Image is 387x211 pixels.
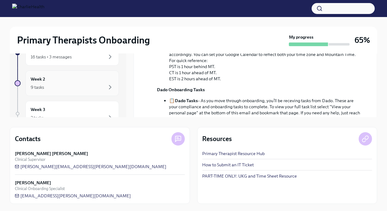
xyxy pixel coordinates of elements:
[15,101,119,126] a: Week 32 tasks
[31,54,72,60] div: 16 tasks • 3 messages
[202,162,254,168] a: How to Submit an IT Ticket
[169,45,362,82] li: 🕥 : Charlie Health operates in Mountain Time, so meeting times will be listed accordingly. You ca...
[31,115,43,121] div: 2 tasks
[15,150,88,157] strong: [PERSON_NAME] [PERSON_NAME]
[355,35,370,46] h3: 65%
[15,180,51,186] strong: [PERSON_NAME]
[12,4,44,13] img: CharlieHealth
[289,34,314,40] strong: My progress
[175,98,198,103] strong: Dado Tasks
[157,87,205,92] strong: Dado Onboarding Tasks
[15,134,41,144] h4: Contacts
[15,71,119,96] a: Week 29 tasks
[15,164,166,170] a: [PERSON_NAME][EMAIL_ADDRESS][PERSON_NAME][DOMAIN_NAME]
[15,186,65,192] span: Clinical Onboarding Specialist
[31,84,44,90] div: 9 tasks
[202,134,232,144] h4: Resources
[202,150,265,157] a: Primary Therapist Resource Hub
[202,173,297,179] a: PART-TIME ONLY: UKG and Time Sheet Resource
[31,76,45,82] h6: Week 2
[31,106,45,113] h6: Week 3
[169,98,362,122] li: 📋 – As you move through onboarding, you’ll be receving tasks from Dado. These are your compliance...
[15,157,46,162] span: Clinical Supervisor
[15,193,131,199] a: [EMAIL_ADDRESS][PERSON_NAME][DOMAIN_NAME]
[17,34,150,46] h2: Primary Therapists Onboarding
